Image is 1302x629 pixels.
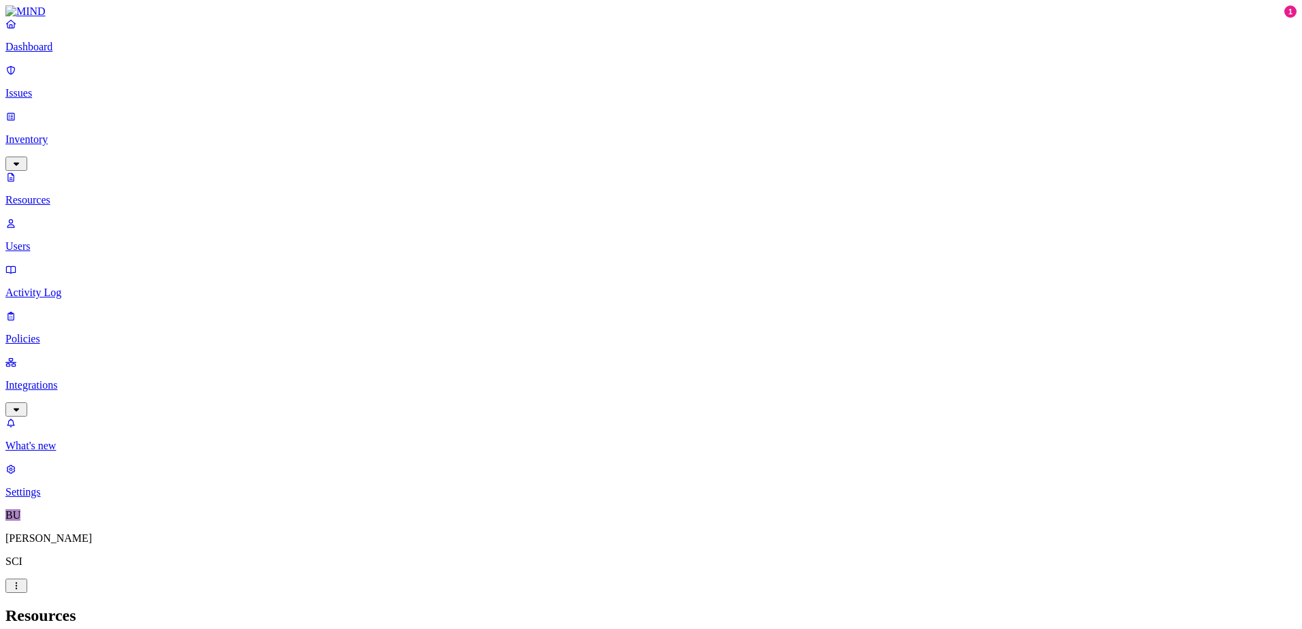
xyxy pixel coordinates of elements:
[5,532,1297,545] p: [PERSON_NAME]
[5,379,1297,391] p: Integrations
[5,110,1297,169] a: Inventory
[5,486,1297,498] p: Settings
[5,463,1297,498] a: Settings
[5,509,20,521] span: BU
[5,18,1297,53] a: Dashboard
[5,87,1297,99] p: Issues
[5,41,1297,53] p: Dashboard
[5,555,1297,568] p: SCI
[5,263,1297,299] a: Activity Log
[5,607,1297,625] h2: Resources
[5,5,46,18] img: MIND
[5,133,1297,146] p: Inventory
[1284,5,1297,18] div: 1
[5,287,1297,299] p: Activity Log
[5,310,1297,345] a: Policies
[5,417,1297,452] a: What's new
[5,171,1297,206] a: Resources
[5,440,1297,452] p: What's new
[5,333,1297,345] p: Policies
[5,217,1297,253] a: Users
[5,194,1297,206] p: Resources
[5,5,1297,18] a: MIND
[5,240,1297,253] p: Users
[5,64,1297,99] a: Issues
[5,356,1297,415] a: Integrations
